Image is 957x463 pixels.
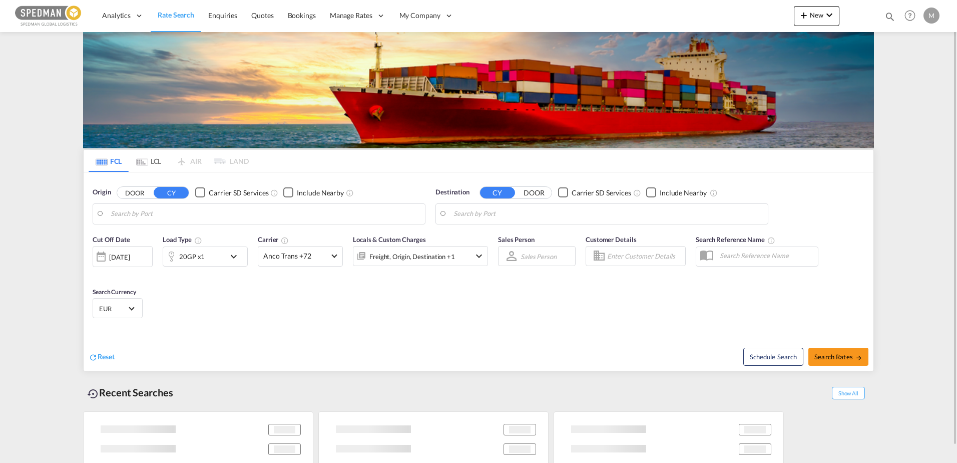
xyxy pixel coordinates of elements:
span: Analytics [102,11,131,21]
span: Search Reference Name [696,236,775,244]
md-icon: Your search will be saved by the below given name [767,237,775,245]
md-checkbox: Checkbox No Ink [558,187,631,198]
div: Carrier SD Services [209,188,268,198]
div: Origin DOOR CY Checkbox No InkUnchecked: Search for CY (Container Yard) services for all selected... [84,172,873,371]
span: Cut Off Date [93,236,130,244]
input: Enter Customer Details [607,249,682,264]
span: Bookings [288,11,316,20]
md-icon: icon-magnify [884,11,895,22]
span: Locals & Custom Charges [353,236,426,244]
md-icon: icon-chevron-down [228,251,245,263]
span: Sales Person [498,236,535,244]
md-icon: The selected Trucker/Carrierwill be displayed in the rate results If the rates are from another f... [281,237,289,245]
md-tab-item: LCL [129,150,169,172]
span: My Company [399,11,440,21]
div: [DATE] [109,253,130,262]
md-select: Select Currency: € EUREuro [98,301,137,316]
div: Include Nearby [660,188,707,198]
span: Help [901,7,918,24]
div: Include Nearby [297,188,344,198]
span: Customer Details [586,236,636,244]
input: Search by Port [453,206,763,221]
md-icon: Unchecked: Search for CY (Container Yard) services for all selected carriers.Checked : Search for... [633,189,641,197]
button: DOOR [117,187,152,198]
span: EUR [99,304,127,313]
div: icon-magnify [884,11,895,26]
div: Help [901,7,923,25]
span: Enquiries [208,11,237,20]
div: icon-refreshReset [89,352,115,363]
img: c12ca350ff1b11efb6b291369744d907.png [15,5,83,27]
span: Reset [98,352,115,361]
span: Search Rates [814,353,862,361]
button: DOOR [517,187,552,198]
button: CY [480,187,515,198]
span: Origin [93,187,111,197]
span: Show All [832,387,865,399]
md-icon: icon-arrow-right [855,354,862,361]
span: Anco Trans +72 [263,251,328,261]
button: CY [154,187,189,198]
button: Note: By default Schedule search will only considerorigin ports, destination ports and cut off da... [743,348,803,366]
span: Manage Rates [330,11,372,21]
md-datepicker: Select [93,266,100,280]
md-icon: icon-plus 400-fg [798,9,810,21]
input: Search by Port [111,206,420,221]
span: Load Type [163,236,202,244]
md-checkbox: Checkbox No Ink [646,187,707,198]
md-icon: icon-refresh [89,353,98,362]
img: LCL+%26+FCL+BACKGROUND.png [83,32,874,148]
md-pagination-wrapper: Use the left and right arrow keys to navigate between tabs [89,150,249,172]
div: M [923,8,939,24]
md-icon: icon-chevron-down [473,250,485,262]
div: Recent Searches [83,381,177,404]
div: 20GP x1icon-chevron-down [163,247,248,267]
button: icon-plus 400-fgNewicon-chevron-down [794,6,839,26]
div: 20GP x1 [179,250,205,264]
md-select: Sales Person [520,249,558,264]
span: Search Currency [93,288,136,296]
input: Search Reference Name [715,248,818,263]
md-icon: Unchecked: Ignores neighbouring ports when fetching rates.Checked : Includes neighbouring ports w... [346,189,354,197]
span: Destination [435,187,469,197]
md-checkbox: Checkbox No Ink [283,187,344,198]
md-checkbox: Checkbox No Ink [195,187,268,198]
md-icon: Unchecked: Search for CY (Container Yard) services for all selected carriers.Checked : Search for... [270,189,278,197]
button: Search Ratesicon-arrow-right [808,348,868,366]
md-icon: icon-backup-restore [87,388,99,400]
div: Carrier SD Services [572,188,631,198]
div: [DATE] [93,246,153,267]
span: Rate Search [158,11,194,19]
md-icon: icon-information-outline [194,237,202,245]
span: Quotes [251,11,273,20]
span: Carrier [258,236,289,244]
span: New [798,11,835,19]
md-icon: Unchecked: Ignores neighbouring ports when fetching rates.Checked : Includes neighbouring ports w... [710,189,718,197]
md-icon: icon-chevron-down [823,9,835,21]
div: Freight Origin Destination Factory Stuffing [369,250,455,264]
md-tab-item: FCL [89,150,129,172]
div: Freight Origin Destination Factory Stuffingicon-chevron-down [353,246,488,266]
